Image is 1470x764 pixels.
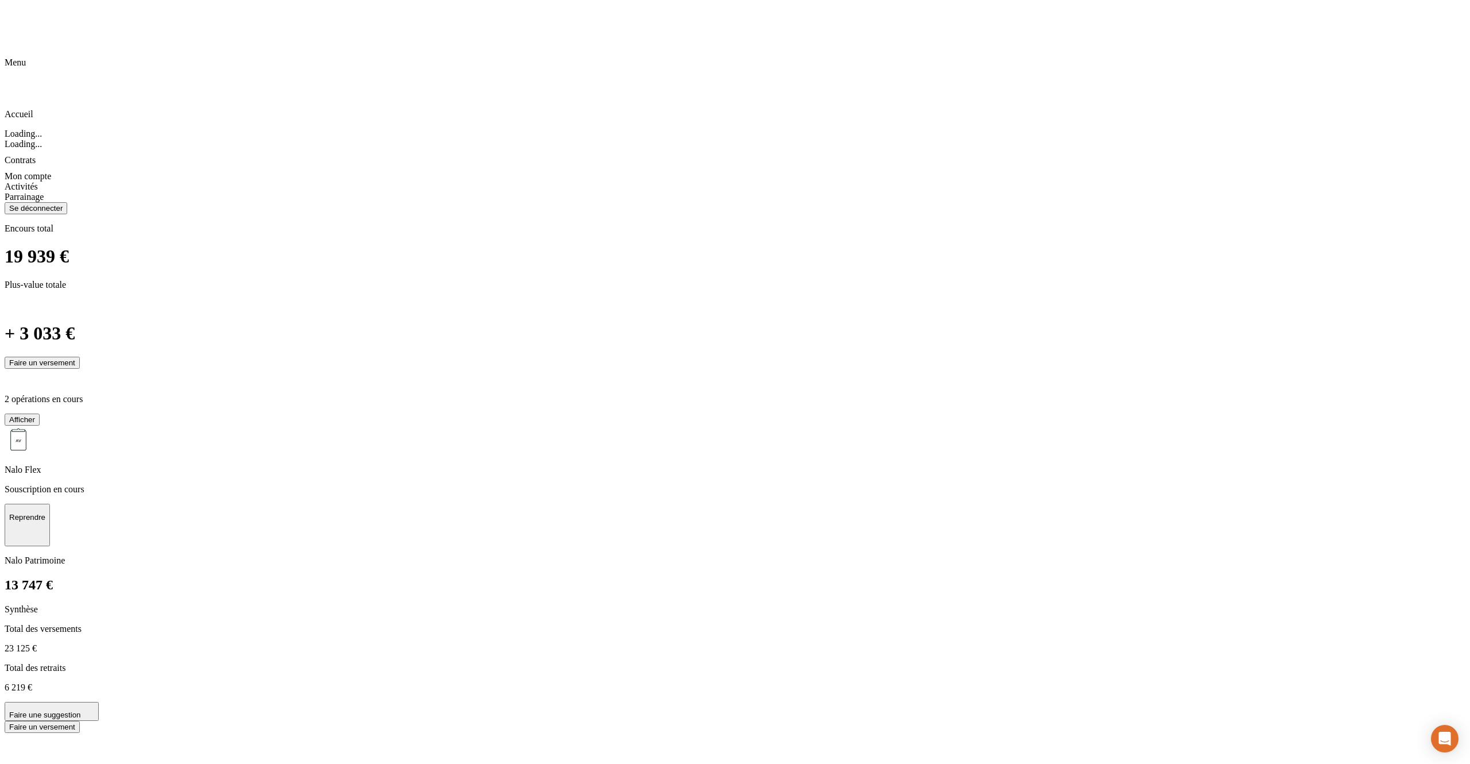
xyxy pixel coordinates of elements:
[9,723,75,731] div: Faire un versement
[5,643,1465,654] p: 23 125 €
[5,139,42,149] span: Loading...
[5,323,1465,344] h1: + 3 033 €
[5,484,1465,495] p: Souscription en cours
[9,204,63,213] div: Se déconnecter
[5,504,50,547] button: Reprendre
[5,702,99,721] button: Faire une suggestion
[5,465,1465,475] p: Nalo Flex
[5,155,36,165] span: Contrats
[5,414,40,426] button: Afficher
[5,202,67,214] button: Se déconnecter
[5,555,1465,566] p: Nalo Patrimoine
[5,280,1465,290] p: Plus-value totale
[5,223,1465,234] p: Encours total
[9,711,80,719] span: Faire une suggestion
[9,513,45,522] p: Reprendre
[5,192,44,202] span: Parrainage
[5,604,1465,615] p: Synthèse
[5,109,1465,119] p: Accueil
[5,357,80,369] button: Faire un versement
[5,709,99,719] a: Faire une suggestion
[5,129,42,138] span: Loading...
[5,246,1465,267] h1: 19 939 €
[5,84,1465,119] div: Accueil
[5,394,83,404] span: 2 opérations en cours
[5,182,38,191] span: Activités
[5,682,1465,693] p: 6 219 €
[5,624,1465,634] p: Total des versements
[5,57,26,67] span: Menu
[5,721,80,733] button: Faire un versement
[9,415,35,424] div: Afficher
[9,358,75,367] div: Faire un versement
[5,171,51,181] span: Mon compte
[5,663,1465,673] p: Total des retraits
[1431,725,1459,753] div: Ouvrir le Messenger Intercom
[5,577,1465,593] h2: 13 747 €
